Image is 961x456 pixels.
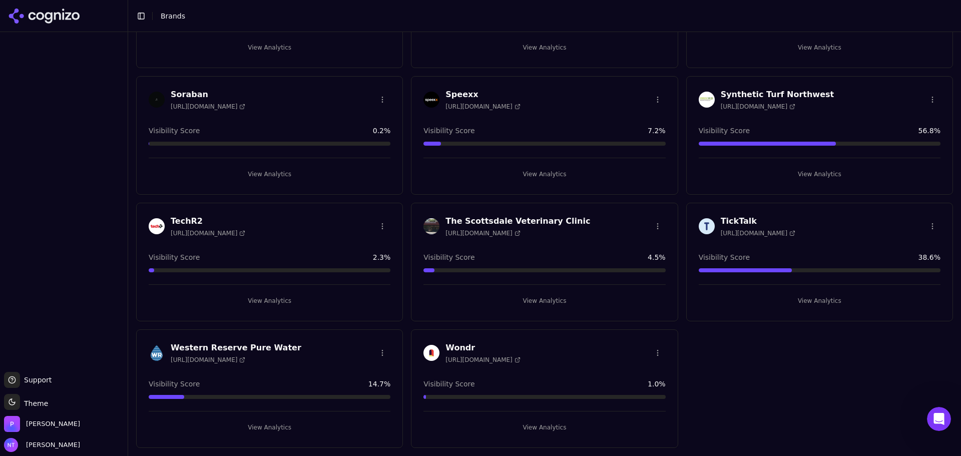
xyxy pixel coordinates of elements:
h3: Soraban [171,89,245,101]
img: Soraban [149,92,165,108]
button: View Analytics [699,166,940,182]
img: Synthetic Turf Northwest [699,92,715,108]
span: Visibility Score [423,379,474,389]
img: Profile image for Alp [53,288,61,296]
button: Home [157,4,176,23]
button: View Analytics [149,166,390,182]
span: [URL][DOMAIN_NAME] [171,103,245,111]
img: TickTalk [699,218,715,234]
div: Hi Alp, Clearwater Living is stuck in the uploading phase. It's been two days and I haven't been ... [36,58,192,119]
span: 4.5 % [648,252,666,262]
img: Speexx [423,92,439,108]
h3: TickTalk [721,215,795,227]
button: Open user button [4,438,80,452]
span: [URL][DOMAIN_NAME] [445,103,520,111]
textarea: Message… [9,307,192,324]
h3: Synthetic Turf Northwest [721,89,834,101]
span: 38.6 % [918,252,940,262]
button: Open organization switcher [4,416,80,432]
h1: Cognizo [63,10,94,17]
h3: Western Reserve Pure Water [171,342,301,354]
span: Theme [20,399,48,407]
img: Western Reserve Pure Water [149,345,165,361]
span: 7.2 % [648,126,666,136]
span: Brands [161,12,185,20]
button: Gif picker [32,328,40,336]
button: View Analytics [423,40,665,56]
span: 2.3 % [373,252,391,262]
h3: Wondr [445,342,520,354]
span: Support [20,375,52,385]
span: [URL][DOMAIN_NAME] [721,229,795,237]
h3: The Scottsdale Veterinary Clinic [445,215,590,227]
span: [URL][DOMAIN_NAME] [171,356,245,364]
span: [URL][DOMAIN_NAME] [171,229,245,237]
span: 0.2 % [373,126,391,136]
span: Visibility Score [699,126,750,136]
button: Upload attachment [48,328,56,336]
div: Hi Alp, Clearwater Living is stuck in the uploading phase. It's been two days and I haven't been ... [44,64,184,113]
button: View Analytics [149,419,390,435]
button: View Analytics [699,293,940,309]
button: Send a message… [172,324,188,340]
span: 14.7 % [368,379,390,389]
span: [URL][DOMAIN_NAME] [445,229,520,237]
span: [PERSON_NAME] [22,440,80,449]
h3: Speexx [445,89,520,101]
img: Nate Tower [4,438,18,452]
button: go back [7,4,26,23]
img: Profile image for Deniz [59,288,67,296]
span: 1.0 % [648,379,666,389]
img: TechR2 [149,218,165,234]
button: View Analytics [423,293,665,309]
iframe: Intercom live chat [927,407,951,431]
div: Waiting for a teammate [10,288,190,296]
button: View Analytics [699,40,940,56]
button: Emoji picker [16,328,24,336]
img: The Scottsdale Veterinary Clinic [423,218,439,234]
div: Close [176,4,194,22]
img: Profile image for Deniz [43,6,59,22]
img: Perrill [4,416,20,432]
img: Wondr [423,345,439,361]
span: 56.8 % [918,126,940,136]
span: Visibility Score [423,252,474,262]
button: View Analytics [149,40,390,56]
div: Nate says… [8,58,192,131]
button: View Analytics [149,293,390,309]
span: Visibility Score [149,252,200,262]
span: Perrill [26,419,80,428]
span: Visibility Score [149,379,200,389]
span: Visibility Score [699,252,750,262]
button: View Analytics [423,166,665,182]
span: Visibility Score [423,126,474,136]
span: [URL][DOMAIN_NAME] [445,356,520,364]
span: [URL][DOMAIN_NAME] [721,103,795,111]
span: Visibility Score [149,126,200,136]
h3: TechR2 [171,215,245,227]
button: View Analytics [423,419,665,435]
nav: breadcrumb [161,11,185,21]
img: Profile image for Alp [29,6,45,22]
